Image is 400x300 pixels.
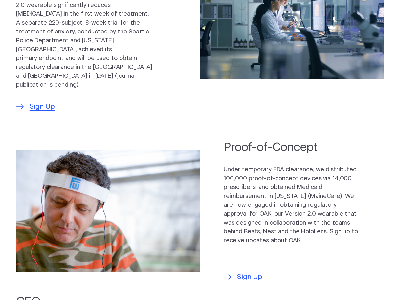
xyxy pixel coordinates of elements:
[237,272,262,282] span: Sign Up
[16,101,55,112] a: Sign Up
[224,140,360,156] h2: Proof-of-Concept
[30,101,55,112] span: Sign Up
[224,272,262,282] a: Sign Up
[224,165,360,245] p: Under temporary FDA clearance, we distributed 100,000 proof-of-concept devices via 14,000 prescri...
